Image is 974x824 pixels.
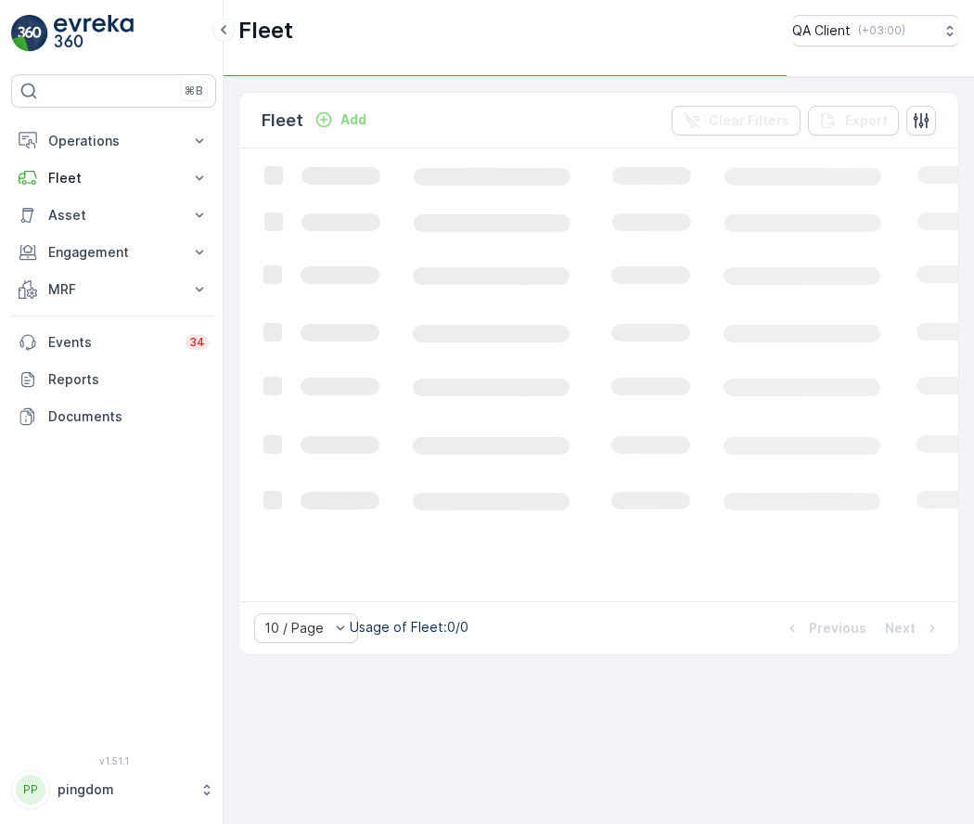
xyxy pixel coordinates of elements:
[48,169,179,187] p: Fleet
[58,780,190,799] p: pingdom
[11,271,216,308] button: MRF
[709,111,789,130] p: Clear Filters
[11,398,216,435] a: Documents
[809,619,866,637] p: Previous
[48,132,179,150] p: Operations
[262,108,303,134] p: Fleet
[48,280,179,299] p: MRF
[11,324,216,361] a: Events34
[48,333,174,352] p: Events
[885,619,916,637] p: Next
[48,370,209,389] p: Reports
[11,770,216,809] button: PPpingdom
[781,617,868,639] button: Previous
[11,197,216,234] button: Asset
[48,243,179,262] p: Engagement
[238,16,293,45] p: Fleet
[340,110,366,129] p: Add
[792,21,851,40] p: QA Client
[185,84,203,98] p: ⌘B
[792,15,959,46] button: QA Client(+03:00)
[858,23,905,38] p: ( +03:00 )
[11,755,216,766] span: v 1.51.1
[48,407,209,426] p: Documents
[11,234,216,271] button: Engagement
[845,111,888,130] p: Export
[54,15,134,52] img: logo_light-DOdMpM7g.png
[11,361,216,398] a: Reports
[189,335,205,350] p: 34
[11,15,48,52] img: logo
[307,109,374,131] button: Add
[11,160,216,197] button: Fleet
[11,122,216,160] button: Operations
[48,206,179,225] p: Asset
[672,106,801,135] button: Clear Filters
[350,618,468,637] p: Usage of Fleet : 0/0
[883,617,943,639] button: Next
[808,106,899,135] button: Export
[16,775,45,805] div: PP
